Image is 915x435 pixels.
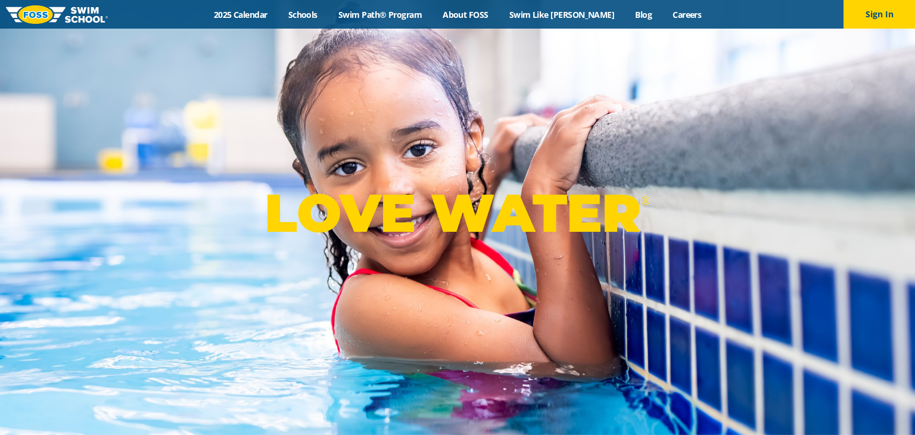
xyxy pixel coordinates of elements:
[640,193,650,208] sup: ®
[328,9,432,20] a: Swim Path® Program
[264,181,650,245] p: LOVE WATER
[6,5,108,24] img: FOSS Swim School Logo
[662,9,712,20] a: Careers
[278,9,328,20] a: Schools
[432,9,499,20] a: About FOSS
[203,9,278,20] a: 2025 Calendar
[625,9,662,20] a: Blog
[499,9,625,20] a: Swim Like [PERSON_NAME]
